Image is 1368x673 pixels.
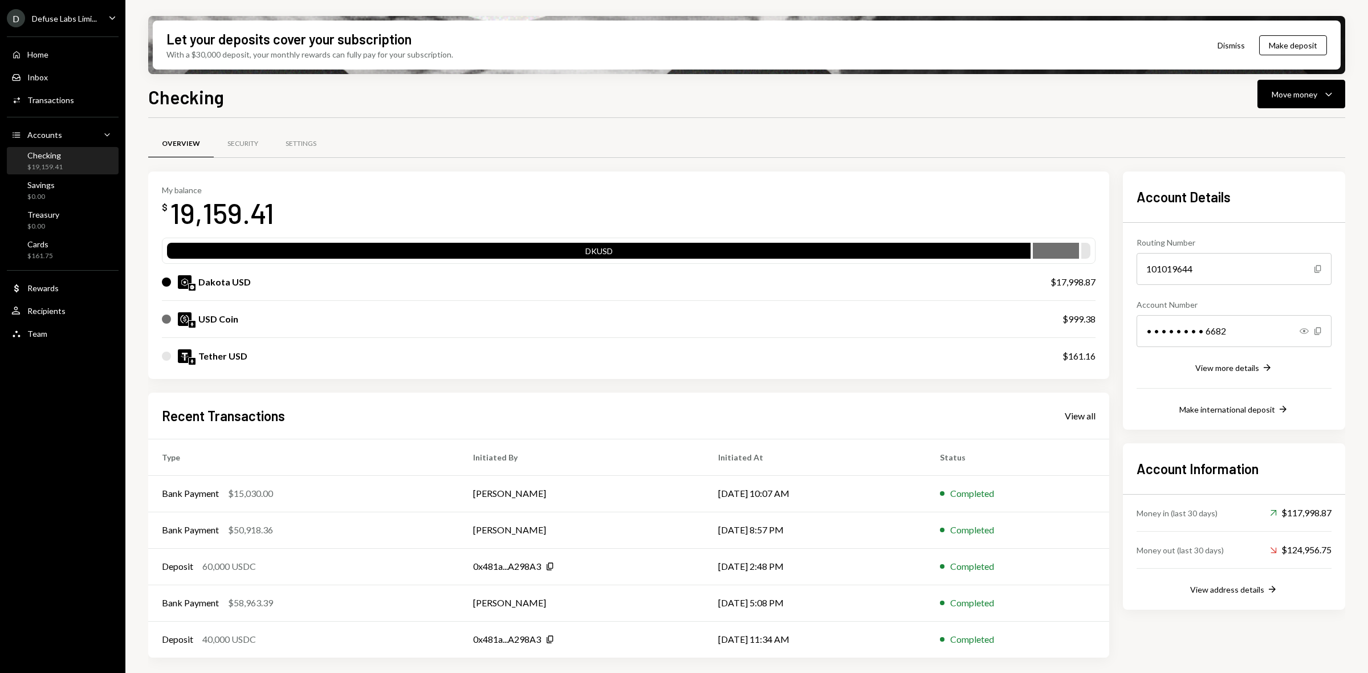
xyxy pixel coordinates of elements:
div: Defuse Labs Limi... [32,14,97,23]
a: Inbox [7,67,119,87]
button: Dismiss [1203,32,1259,59]
div: Deposit [162,560,193,573]
div: My balance [162,185,274,195]
div: Bank Payment [162,523,219,537]
a: Treasury$0.00 [7,206,119,234]
button: Make deposit [1259,35,1327,55]
div: Dakota USD [198,275,251,289]
div: D [7,9,25,27]
td: [PERSON_NAME] [459,512,704,548]
div: Completed [950,523,994,537]
th: Type [148,439,459,475]
a: Savings$0.00 [7,177,119,204]
div: $ [162,202,168,213]
img: ethereum-mainnet [189,321,196,328]
div: Security [227,139,258,149]
th: Initiated At [705,439,926,475]
div: With a $30,000 deposit, your monthly rewards can fully pay for your subscription. [166,48,453,60]
td: [DATE] 5:08 PM [705,585,926,621]
div: • • • • • • • • 6682 [1137,315,1332,347]
div: Settings [286,139,316,149]
div: $117,998.87 [1270,506,1332,520]
div: Completed [950,633,994,646]
div: $999.38 [1062,312,1096,326]
div: Money in (last 30 days) [1137,507,1218,519]
div: Transactions [27,95,74,105]
div: View address details [1190,585,1264,594]
a: Recipients [7,300,119,321]
h1: Checking [148,85,224,108]
div: 101019644 [1137,253,1332,285]
div: Money out (last 30 days) [1137,544,1224,556]
a: View all [1065,409,1096,422]
a: Overview [148,129,214,158]
div: $15,030.00 [228,487,273,500]
td: [PERSON_NAME] [459,475,704,512]
th: Initiated By [459,439,704,475]
a: Cards$161.75 [7,236,119,263]
div: 19,159.41 [170,195,274,231]
div: Rewards [27,283,59,293]
div: Cards [27,239,53,249]
button: Move money [1257,80,1345,108]
th: Status [926,439,1110,475]
a: Checking$19,159.41 [7,147,119,174]
div: Routing Number [1137,236,1332,248]
div: Move money [1272,88,1317,100]
a: Rewards [7,278,119,298]
a: Accounts [7,124,119,145]
div: $124,956.75 [1270,543,1332,557]
a: Transactions [7,89,119,110]
div: Inbox [27,72,48,82]
div: Savings [27,180,55,190]
div: $161.16 [1062,349,1096,363]
td: [PERSON_NAME] [459,585,704,621]
div: Tether USD [198,349,247,363]
td: [DATE] 10:07 AM [705,475,926,512]
td: [DATE] 11:34 AM [705,621,926,658]
div: $0.00 [27,222,59,231]
div: USD Coin [198,312,238,326]
div: Account Number [1137,299,1332,311]
div: Team [27,329,47,338]
div: 40,000 USDC [202,633,256,646]
div: Home [27,50,48,59]
div: Let your deposits cover your subscription [166,30,412,48]
a: Settings [272,129,330,158]
div: Make international deposit [1179,405,1275,414]
img: DKUSD [178,275,192,289]
img: USDT [178,349,192,363]
div: Checking [27,150,63,160]
div: Bank Payment [162,487,219,500]
td: [DATE] 2:48 PM [705,548,926,585]
a: Team [7,323,119,344]
div: $19,159.41 [27,162,63,172]
div: Completed [950,560,994,573]
a: Home [7,44,119,64]
img: USDC [178,312,192,326]
img: ethereum-mainnet [189,358,196,365]
h2: Account Information [1137,459,1332,478]
div: Completed [950,487,994,500]
div: Treasury [27,210,59,219]
div: Overview [162,139,200,149]
div: 0x481a...A298A3 [473,633,541,646]
td: [DATE] 8:57 PM [705,512,926,548]
div: Completed [950,596,994,610]
div: $58,963.39 [228,596,273,610]
div: Deposit [162,633,193,646]
div: View more details [1195,363,1259,373]
div: 60,000 USDC [202,560,256,573]
div: DKUSD [167,245,1031,261]
button: View address details [1190,584,1278,596]
div: $161.75 [27,251,53,261]
div: $0.00 [27,192,55,202]
div: Bank Payment [162,596,219,610]
button: View more details [1195,362,1273,374]
div: Recipients [27,306,66,316]
h2: Account Details [1137,187,1332,206]
a: Security [214,129,272,158]
button: Make international deposit [1179,403,1289,416]
div: View all [1065,410,1096,422]
div: 0x481a...A298A3 [473,560,541,573]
